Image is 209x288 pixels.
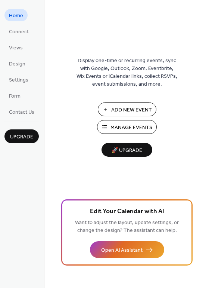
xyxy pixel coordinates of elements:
[4,41,27,53] a: Views
[4,89,25,102] a: Form
[4,9,28,21] a: Home
[102,143,152,157] button: 🚀 Upgrade
[97,120,157,134] button: Manage Events
[75,218,179,236] span: Want to adjust the layout, update settings, or change the design? The assistant can help.
[98,102,156,116] button: Add New Event
[4,25,33,37] a: Connect
[90,206,164,217] span: Edit Your Calendar with AI
[110,124,152,132] span: Manage Events
[9,76,28,84] span: Settings
[9,108,34,116] span: Contact Us
[9,60,25,68] span: Design
[4,57,30,70] a: Design
[9,92,21,100] span: Form
[77,57,177,88] span: Display one-time or recurring events, sync with Google, Outlook, Zoom, Eventbrite, Wix Events or ...
[101,246,143,254] span: Open AI Assistant
[4,129,39,143] button: Upgrade
[106,145,148,156] span: 🚀 Upgrade
[111,106,152,114] span: Add New Event
[90,241,164,258] button: Open AI Assistant
[10,133,33,141] span: Upgrade
[9,28,29,36] span: Connect
[9,12,23,20] span: Home
[4,73,33,86] a: Settings
[4,105,39,118] a: Contact Us
[9,44,23,52] span: Views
